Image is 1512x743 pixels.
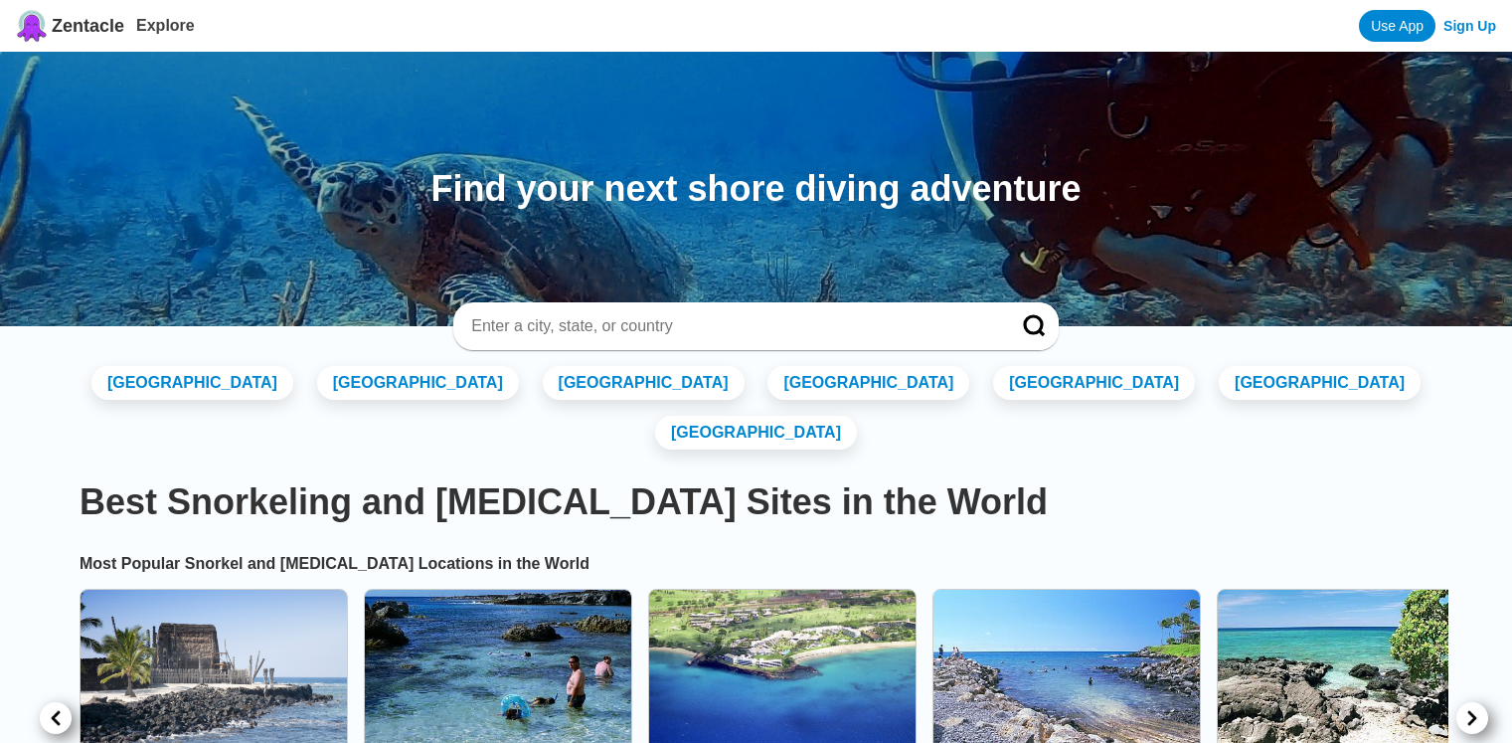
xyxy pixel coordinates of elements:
[136,17,195,34] a: Explore
[469,316,994,336] input: Enter a city, state, or country
[91,366,293,400] a: [GEOGRAPHIC_DATA]
[80,555,1432,573] h2: Most Popular Snorkel and [MEDICAL_DATA] Locations in the World
[1443,18,1496,34] a: Sign Up
[52,16,124,37] span: Zentacle
[1460,706,1484,730] img: right caret
[1219,366,1421,400] a: [GEOGRAPHIC_DATA]
[655,416,857,450] a: [GEOGRAPHIC_DATA]
[16,10,124,42] a: Zentacle logoZentacle
[543,366,745,400] a: [GEOGRAPHIC_DATA]
[993,366,1195,400] a: [GEOGRAPHIC_DATA]
[16,10,48,42] img: Zentacle logo
[1359,10,1435,42] a: Use App
[317,366,519,400] a: [GEOGRAPHIC_DATA]
[767,366,969,400] a: [GEOGRAPHIC_DATA]
[44,706,68,730] img: left caret
[80,481,1432,523] h1: Best Snorkeling and [MEDICAL_DATA] Sites in the World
